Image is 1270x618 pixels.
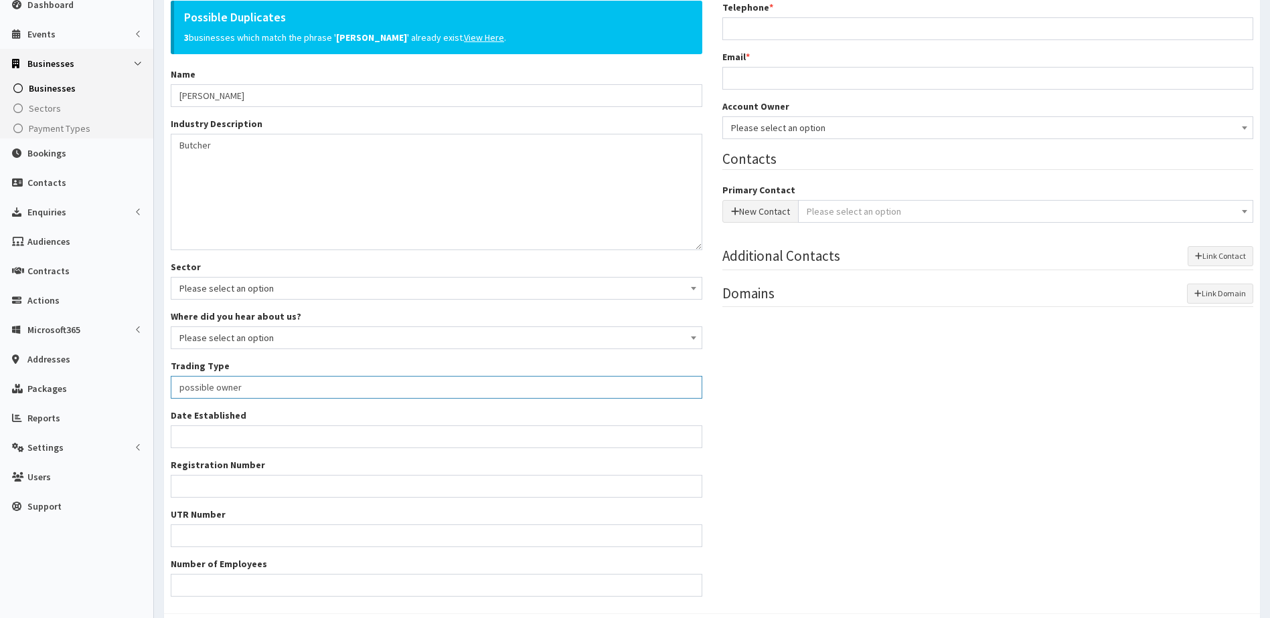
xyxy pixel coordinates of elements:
[27,353,70,365] span: Addresses
[171,277,702,300] span: Please select an option
[27,294,60,306] span: Actions
[336,31,407,43] b: [PERSON_NAME]
[27,500,62,512] span: Support
[27,471,51,483] span: Users
[27,383,67,395] span: Packages
[184,11,682,24] h4: Possible Duplicates
[184,31,189,43] b: 3
[722,100,789,113] label: Account Owner
[1188,246,1253,266] button: Link Contact
[27,206,66,218] span: Enquiries
[171,117,262,130] label: Industry Description
[1187,284,1253,304] button: Link Domain
[722,1,773,14] label: Telephone
[171,508,226,521] label: UTR Number
[171,326,702,349] span: Please select an option
[3,78,153,98] a: Businesses
[722,284,1254,307] legend: Domains
[27,441,64,453] span: Settings
[722,149,1254,170] legend: Contacts
[27,412,60,424] span: Reports
[3,118,153,138] a: Payment Types
[27,324,80,336] span: Microsoft365
[29,82,76,94] span: Businesses
[171,359,230,373] label: Trading Type
[722,246,1254,270] legend: Additional Contacts
[722,183,795,197] label: Primary Contact
[27,177,66,189] span: Contacts
[722,50,750,64] label: Email
[171,310,301,323] label: Where did you hear about us?
[27,147,66,159] span: Bookings
[731,118,1245,137] span: Please select an option
[171,1,702,54] div: businesses which match the phrase ' ' already exist. .
[722,200,799,223] button: New Contact
[179,279,694,298] span: Please select an option
[27,235,70,247] span: Audiences
[27,58,74,70] span: Businesses
[464,31,504,43] a: View Here
[29,122,90,134] span: Payment Types
[27,28,56,40] span: Events
[179,328,694,347] span: Please select an option
[171,260,201,274] label: Sector
[27,265,70,277] span: Contracts
[171,409,246,422] label: Date Established
[171,557,267,571] label: Number of Employees
[807,205,901,217] span: Please select an option
[3,98,153,118] a: Sectors
[29,102,61,114] span: Sectors
[171,458,265,472] label: Registration Number
[722,116,1254,139] span: Please select an option
[171,68,195,81] label: Name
